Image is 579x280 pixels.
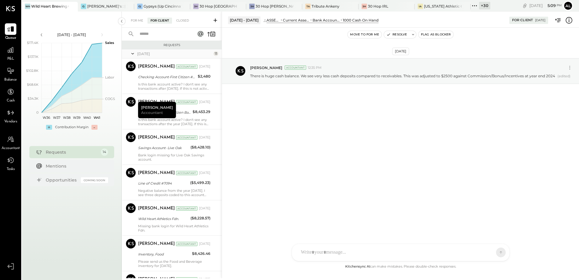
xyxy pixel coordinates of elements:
[5,35,16,41] span: Queue
[27,41,38,45] text: $171.4K
[7,167,15,172] span: Tasks
[137,4,143,9] div: G(
[138,188,210,197] div: Negative balance from the year [DATE]. I see three deposits coded to this account which has broug...
[176,100,197,104] div: Accountant
[138,102,176,118] div: [PERSON_NAME]
[250,73,555,79] p: There is huge cash balance. We see very less cash deposits compared to receivables. This was adju...
[176,171,197,175] div: Accountant
[190,144,210,150] div: ($8,428.10)
[0,155,21,172] a: Tasks
[199,242,210,246] div: [DATE]
[4,119,17,125] span: Vendors
[176,242,197,246] div: Accountant
[0,44,21,62] a: P&L
[0,23,21,41] a: Queue
[31,4,69,9] div: Wild Heart Brewing Company
[418,4,423,9] div: IA
[424,4,462,9] div: [US_STATE] Athletic Club
[138,135,175,141] div: [PERSON_NAME]
[138,170,175,176] div: [PERSON_NAME]
[46,125,52,130] div: +
[362,4,367,9] div: 3H
[125,43,219,47] div: Requests
[479,2,490,9] div: + 30
[256,4,293,9] div: 30 Hop [PERSON_NAME] Summit
[141,110,163,115] span: Accountant
[2,146,20,151] span: Accountant
[557,74,571,79] span: (edited)
[144,4,181,9] div: Gypsys (Up Cincinnati LLC) - Ignite
[312,4,339,9] div: Tribute Ankeny
[305,4,311,9] div: TA
[348,31,382,38] button: Move to for me
[101,148,108,156] div: 14
[535,18,545,22] div: [DATE]
[199,100,210,105] div: [DATE]
[25,4,30,9] div: WH
[55,125,88,130] div: Contribution Margin
[138,82,210,91] div: Is this bank account active? I don't see any transactions after [DATE]. If this is not active the...
[0,107,21,125] a: Vendors
[138,224,210,232] div: Missing bank login for Wild Heart Athletics Fdn.
[147,18,172,24] div: For Client
[199,206,210,211] div: [DATE]
[512,18,533,23] div: For Client
[190,215,210,221] div: ($8,228.57)
[138,251,190,257] div: Inventory, Food
[0,65,21,83] a: Balance
[384,31,409,38] button: Resolve
[199,171,210,175] div: [DATE]
[138,241,175,247] div: [PERSON_NAME]
[368,4,388,9] div: 30 Hop IRL
[138,216,189,222] div: Wild Heart Athletics Fdn.
[522,2,528,9] div: copy link
[250,65,282,70] span: [PERSON_NAME]
[192,251,210,257] div: $8,426.46
[46,32,98,37] div: [DATE] - [DATE]
[27,82,38,87] text: $68.6K
[138,64,175,70] div: [PERSON_NAME]
[138,205,175,212] div: [PERSON_NAME]
[419,31,453,38] button: Flag as Blocker
[228,16,260,24] div: [DATE] - [DATE]
[43,115,50,120] text: W36
[81,4,86,9] div: G:
[266,18,280,23] div: ASSETS
[36,110,38,115] text: 0
[53,115,60,120] text: W37
[392,48,409,55] div: [DATE]
[190,180,210,186] div: ($5,499.23)
[343,18,379,23] div: 1000 Cash On Hand
[193,4,199,9] div: 3H
[138,118,210,126] div: Is this bank account active? I don't see any transactions after the year [DATE]. If this is not a...
[46,177,78,183] div: Opportunities
[0,134,21,151] a: Accountant
[563,1,573,11] button: Al
[198,73,210,79] div: $2,480
[138,259,210,268] div: Please send us the Food and Beverage inventory for [DATE].
[200,4,237,9] div: 30 Hop [GEOGRAPHIC_DATA]
[83,115,91,120] text: W40
[138,74,196,80] div: Checking Account-First Citizen #0193
[105,97,115,101] text: COGS
[81,177,108,183] div: Coming Soon
[173,18,192,24] div: Closed
[0,86,21,104] a: Cash
[26,68,38,73] text: $102.8K
[176,135,197,140] div: Accountant
[73,115,81,120] text: W39
[193,109,210,115] div: $8,453.29
[4,77,17,83] span: Balance
[87,4,125,9] div: [PERSON_NAME]'s : [PERSON_NAME]'s
[105,75,114,79] text: Labor
[105,41,114,45] text: Sales
[213,51,218,56] div: 13
[138,180,188,186] div: Line of Credit #7094
[63,115,70,120] text: W38
[199,64,210,69] div: [DATE]
[138,153,210,162] div: Bank login missing for Live Oak Savings account.
[283,18,309,23] div: Current Assets
[94,115,100,120] text: W41
[7,98,15,104] span: Cash
[28,96,38,101] text: $34.3K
